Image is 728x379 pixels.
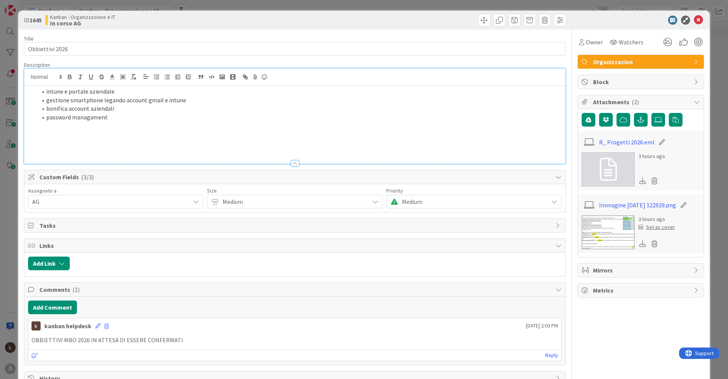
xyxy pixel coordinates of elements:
a: Reply [545,351,558,360]
span: ID [24,16,42,25]
span: Attachments [593,97,690,106]
span: Metrics [593,286,690,295]
span: ( 2 ) [632,98,639,106]
span: Organizzazion [593,57,690,66]
button: Add Link [28,257,70,270]
a: Immagine [DATE] 122929.png [599,200,676,210]
div: Assegnato a [28,188,203,193]
div: 3 hours ago [639,152,665,160]
span: Comments [39,285,552,294]
span: Support [16,1,35,10]
span: Block [593,77,690,86]
li: password managament [37,113,562,122]
div: Download [639,176,647,186]
span: Description [24,61,50,68]
li: bonifica account aziendali [37,104,562,113]
span: Mirrors [593,266,690,275]
div: Download [639,239,647,249]
span: ( 3/3 ) [81,173,94,181]
b: In corso AG [50,20,115,26]
span: Owner [586,38,603,47]
span: Links [39,241,552,250]
div: Priority [386,188,562,193]
span: [DATE] 2:03 PM [526,322,558,330]
span: ( 1 ) [72,286,80,293]
span: Custom Fields [39,172,552,182]
li: intune e portale aziendale [37,87,562,96]
span: AG [32,197,190,206]
span: Kanban - Organizzazione e IT [50,14,115,20]
li: gestione smartphone legando account gmail e intune [37,96,562,105]
div: kanban helpdesk [44,321,91,330]
img: kh [31,321,41,330]
p: OBBIETTIVI MBO 2026 IN ATTESA DI ESSERE CONFERMATI [31,336,558,345]
a: R_ Progetti 2026.eml [599,138,654,147]
span: Medium [402,196,544,207]
input: type card name here... [24,42,566,56]
div: Size [207,188,382,193]
b: 1645 [30,16,42,24]
button: Add Comment [28,301,77,314]
div: Set as cover [639,223,675,231]
div: 3 hours ago [639,215,675,223]
span: Watchers [619,38,643,47]
label: Title [24,35,34,42]
span: Medium [223,196,365,207]
span: Tasks [39,221,552,230]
